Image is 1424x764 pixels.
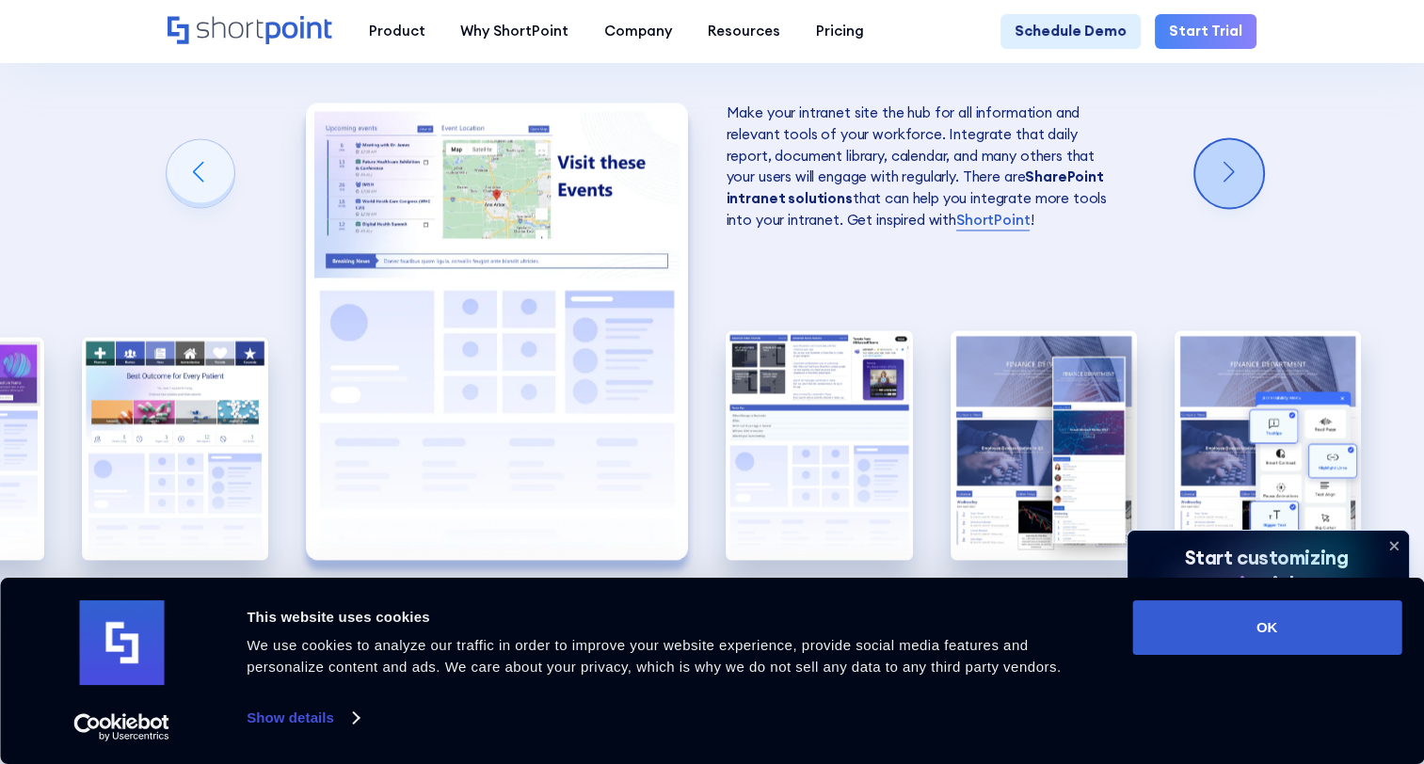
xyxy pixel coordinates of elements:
[690,14,798,50] a: Resources
[82,337,268,560] img: HR SharePoint site example for documents
[1175,330,1361,559] div: 8 / 8
[798,14,882,50] a: Pricing
[247,637,1061,675] span: We use cookies to analyze our traffic in order to improve your website experience, provide social...
[726,167,1103,207] strong: SharePoint intranet solutions
[460,21,568,42] div: Why ShortPoint
[1000,14,1141,50] a: Schedule Demo
[247,606,1090,629] div: This website uses cookies
[247,704,358,732] a: Show details
[956,210,1031,231] a: ShortPoint
[726,103,1109,231] p: Make your intranet site the hub for all information and relevant tools of your workforce. Integra...
[351,14,443,50] a: Product
[951,330,1137,559] div: 7 / 8
[306,103,689,560] div: 5 / 8
[368,21,424,42] div: Product
[306,103,689,560] img: Internal SharePoint site example for knowledge base
[167,139,234,207] div: Previous slide
[79,600,164,685] img: logo
[1155,14,1256,50] a: Start Trial
[442,14,586,50] a: Why ShortPoint
[40,713,204,741] a: Usercentrics Cookiebot - opens in a new window
[604,21,672,42] div: Company
[82,337,268,560] div: 4 / 8
[1132,600,1401,655] button: OK
[951,330,1137,559] img: Internal SharePoint site example for knowledge base
[708,21,780,42] div: Resources
[1195,139,1263,207] div: Next slide
[1175,330,1361,559] img: Internal SharePoint site example for knowledge base
[726,330,912,559] div: 6 / 8
[168,16,333,46] a: Home
[816,21,864,42] div: Pricing
[586,14,690,50] a: Company
[726,330,912,559] img: Internal SharePoint site example for knowledge base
